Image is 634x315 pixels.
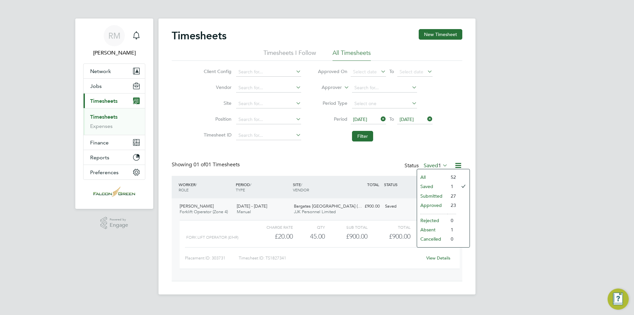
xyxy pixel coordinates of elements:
[417,182,447,191] li: Saved
[110,217,128,222] span: Powered by
[291,178,348,196] div: SITE
[236,131,301,140] input: Search for...
[293,231,325,242] div: 45.00
[194,161,240,168] span: 01 Timesheets
[75,19,153,209] nav: Main navigation
[405,161,449,171] div: Status
[333,49,371,61] li: All Timesheets
[90,139,109,146] span: Finance
[236,83,301,93] input: Search for...
[417,216,447,225] li: Rejected
[438,162,441,169] span: 1
[417,225,447,234] li: Absent
[353,69,377,75] span: Select date
[202,84,231,90] label: Vendor
[202,116,231,122] label: Position
[90,83,102,89] span: Jobs
[90,169,119,176] span: Preferences
[236,115,301,124] input: Search for...
[400,69,423,75] span: Select date
[352,131,373,141] button: Filter
[83,186,145,197] a: Go to home page
[318,116,347,122] label: Period
[180,203,214,209] span: [PERSON_NAME]
[352,99,417,108] input: Select one
[294,209,336,215] span: JJK Personnel Limited
[84,94,145,108] button: Timesheets
[84,108,145,135] div: Timesheets
[318,68,347,74] label: Approved On
[382,178,417,190] div: STATUS
[417,201,447,210] li: Approved
[186,235,238,240] span: Fork Lift Operator (£/HR)
[352,83,417,93] input: Search for...
[293,223,325,231] div: QTY
[83,25,145,57] a: RM[PERSON_NAME]
[84,135,145,150] button: Finance
[90,114,118,120] a: Timesheets
[348,201,382,212] div: £900.00
[90,123,113,129] a: Expenses
[387,115,396,123] span: To
[447,201,456,210] li: 23
[447,191,456,201] li: 27
[195,182,197,187] span: /
[236,67,301,77] input: Search for...
[237,203,267,209] span: [DATE] - [DATE]
[90,154,109,161] span: Reports
[368,223,410,231] div: Total
[447,173,456,182] li: 52
[236,187,245,192] span: TYPE
[382,201,417,212] div: Saved
[250,231,293,242] div: £20.00
[180,209,228,215] span: Forklift Operator (Zone 4)
[301,182,302,187] span: /
[400,116,414,122] span: [DATE]
[202,100,231,106] label: Site
[108,31,121,40] span: RM
[250,182,251,187] span: /
[447,234,456,244] li: 0
[172,161,241,168] div: Showing
[419,29,462,40] button: New Timesheet
[447,216,456,225] li: 0
[239,253,422,263] div: Timesheet ID: TS1827341
[293,187,309,192] span: VENDOR
[264,49,316,61] li: Timesheets I Follow
[110,222,128,228] span: Engage
[426,255,450,261] a: View Details
[250,223,293,231] div: Charge rate
[84,150,145,165] button: Reports
[389,232,410,240] span: £900.00
[172,29,227,42] h2: Timesheets
[177,178,234,196] div: WORKER
[318,100,347,106] label: Period Type
[367,182,379,187] span: TOTAL
[234,178,291,196] div: PERIOD
[237,209,251,215] span: Manual
[84,64,145,78] button: Network
[325,231,368,242] div: £900.00
[417,191,447,201] li: Submitted
[179,187,189,192] span: ROLE
[185,253,239,263] div: Placement ID: 303731
[93,186,135,197] img: falcongreen-logo-retina.png
[100,217,128,229] a: Powered byEngage
[447,225,456,234] li: 1
[194,161,205,168] span: 01 of
[447,182,456,191] li: 1
[202,132,231,138] label: Timesheet ID
[84,165,145,179] button: Preferences
[294,203,362,209] span: Bargates [GEOGRAPHIC_DATA] (…
[202,68,231,74] label: Client Config
[417,234,447,244] li: Cancelled
[424,162,448,169] label: Saved
[236,99,301,108] input: Search for...
[353,116,367,122] span: [DATE]
[312,84,342,91] label: Approver
[90,68,111,74] span: Network
[84,79,145,93] button: Jobs
[417,173,447,182] li: All
[608,289,629,310] button: Engage Resource Center
[90,98,118,104] span: Timesheets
